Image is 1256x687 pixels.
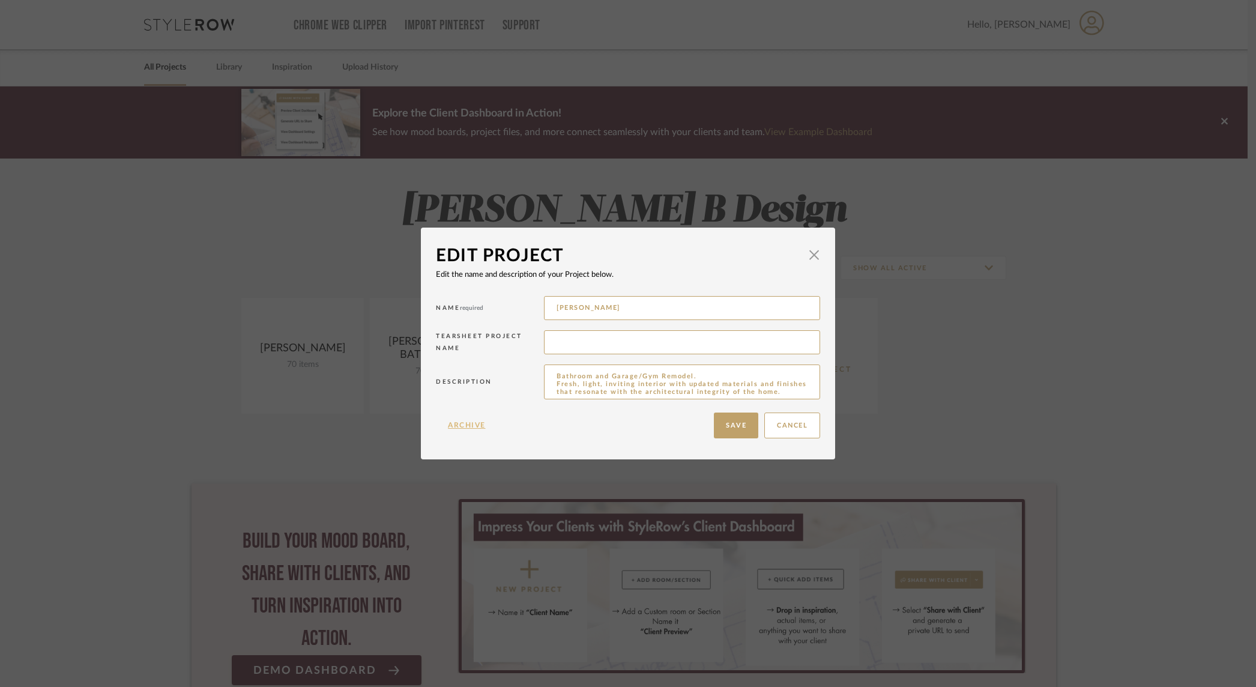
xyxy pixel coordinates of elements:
[436,413,498,438] button: Archive
[802,243,826,267] button: Close
[436,243,802,269] div: Edit Project
[714,413,758,438] button: Save
[460,305,483,311] span: required
[436,271,614,279] span: Edit the name and description of your Project below.
[436,302,544,318] div: Name
[436,376,544,392] div: Description
[436,330,544,359] div: Tearsheet Project Name
[764,413,820,438] button: Cancel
